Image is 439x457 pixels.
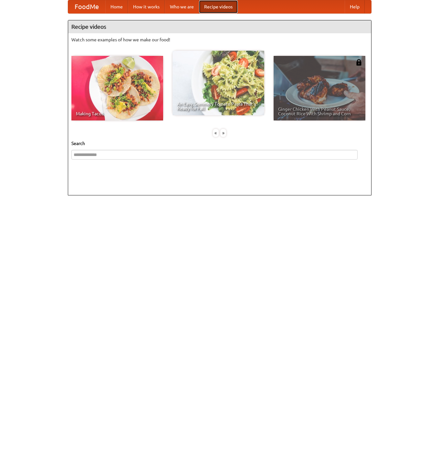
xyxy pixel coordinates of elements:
p: Watch some examples of how we make our food! [71,36,368,43]
a: Making Tacos [71,56,163,120]
a: An Easy, Summery Tomato Pasta That's Ready for Fall [172,51,264,115]
div: » [220,129,226,137]
span: An Easy, Summery Tomato Pasta That's Ready for Fall [177,102,260,111]
a: Recipe videos [199,0,238,13]
img: 483408.png [356,59,362,66]
a: Home [105,0,128,13]
h4: Recipe videos [68,20,371,33]
a: Help [345,0,365,13]
a: How it works [128,0,165,13]
span: Making Tacos [76,111,159,116]
a: FoodMe [68,0,105,13]
h5: Search [71,140,368,147]
a: Who we are [165,0,199,13]
div: « [213,129,219,137]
